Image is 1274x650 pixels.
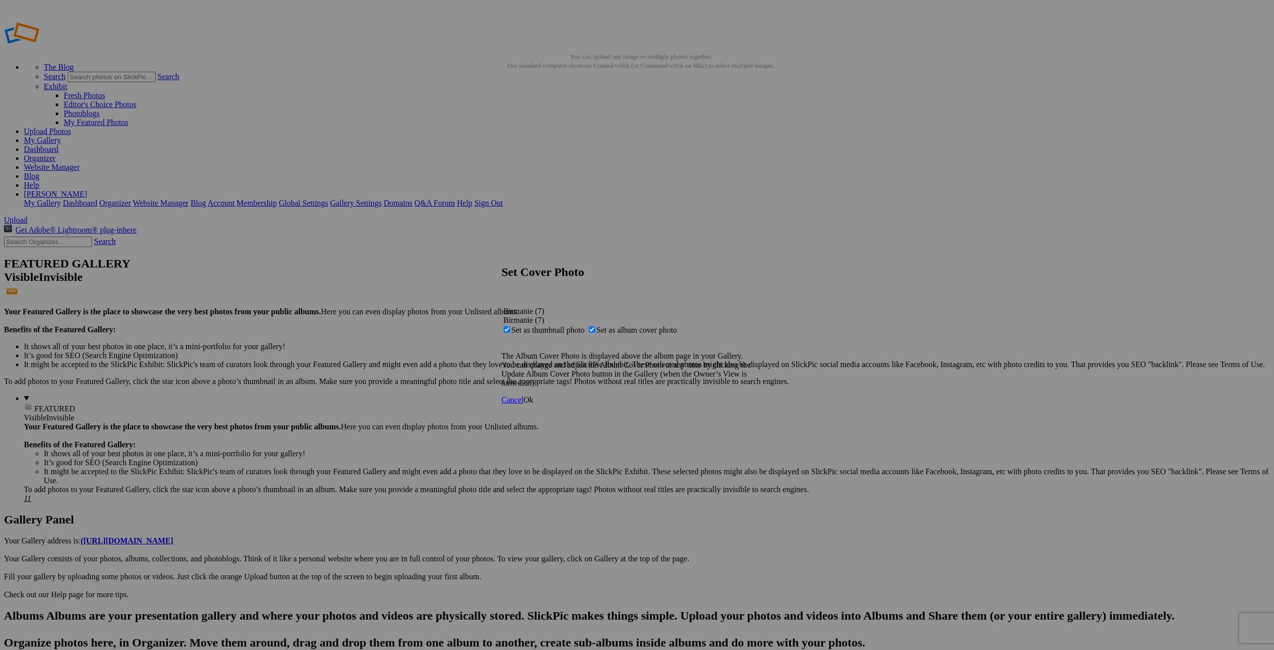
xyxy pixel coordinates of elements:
[504,326,510,333] input: Set as thumbnail photo
[502,395,524,404] a: Cancel
[597,326,677,334] span: Set as album cover photo
[504,307,544,315] span: Birmanie (7)
[504,316,544,324] span: Birmanie (7)
[502,265,765,279] h2: Set Cover Photo
[502,352,765,388] p: The Album Cover Photo is displayed above the album page in your Gallery. You can change and adjus...
[524,395,533,404] span: Ok
[512,326,585,334] span: Set as thumbnail photo
[589,326,595,333] input: Set as album cover photo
